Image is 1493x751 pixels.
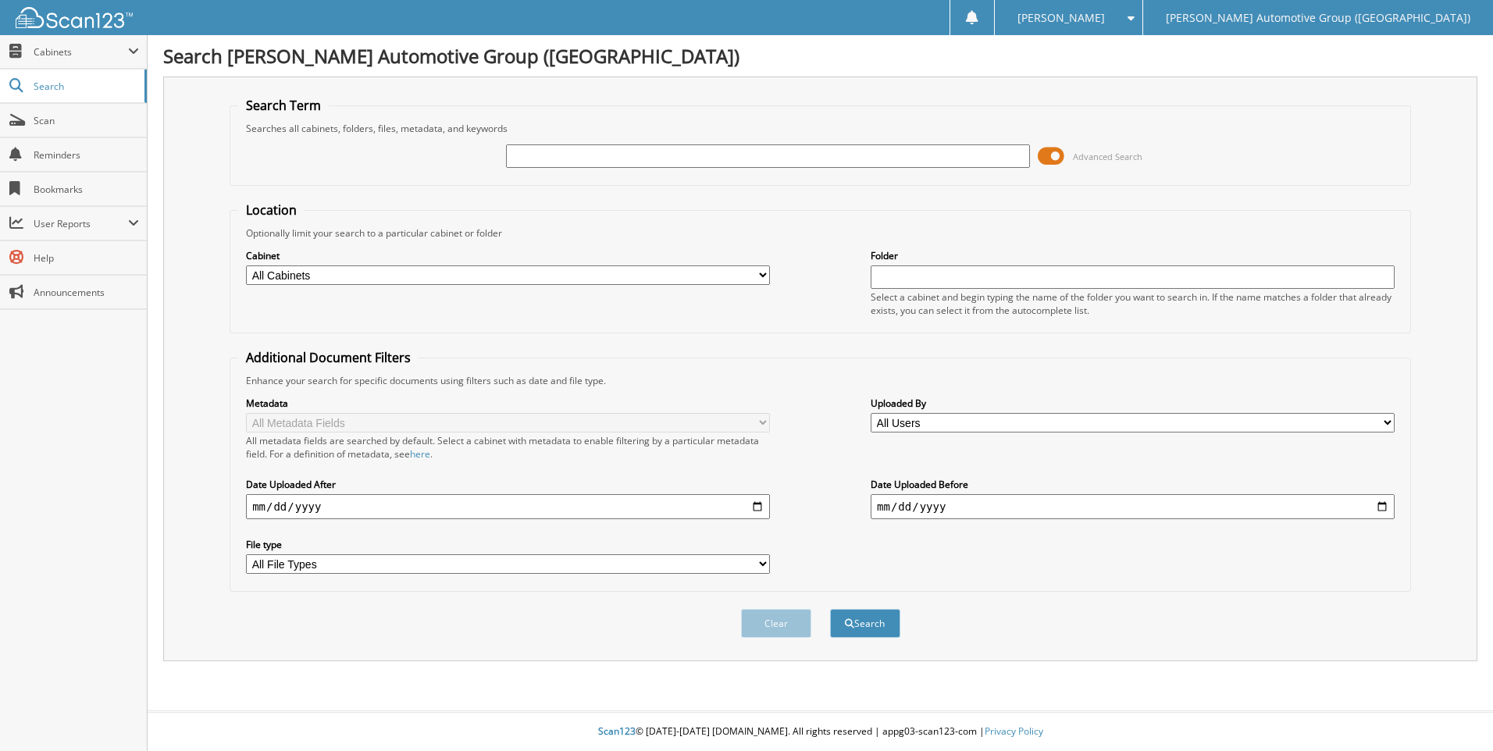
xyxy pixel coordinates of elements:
[246,397,770,410] label: Metadata
[871,397,1395,410] label: Uploaded By
[34,183,139,196] span: Bookmarks
[238,201,305,219] legend: Location
[246,478,770,491] label: Date Uploaded After
[410,447,430,461] a: here
[238,374,1402,387] div: Enhance your search for specific documents using filters such as date and file type.
[1166,13,1470,23] span: [PERSON_NAME] Automotive Group ([GEOGRAPHIC_DATA])
[238,349,419,366] legend: Additional Document Filters
[34,251,139,265] span: Help
[246,249,770,262] label: Cabinet
[34,286,139,299] span: Announcements
[246,538,770,551] label: File type
[163,43,1477,69] h1: Search [PERSON_NAME] Automotive Group ([GEOGRAPHIC_DATA])
[34,45,128,59] span: Cabinets
[1017,13,1105,23] span: [PERSON_NAME]
[148,713,1493,751] div: © [DATE]-[DATE] [DOMAIN_NAME]. All rights reserved | appg03-scan123-com |
[871,290,1395,317] div: Select a cabinet and begin typing the name of the folder you want to search in. If the name match...
[1073,151,1142,162] span: Advanced Search
[238,97,329,114] legend: Search Term
[34,114,139,127] span: Scan
[246,494,770,519] input: start
[34,148,139,162] span: Reminders
[238,226,1402,240] div: Optionally limit your search to a particular cabinet or folder
[985,724,1043,738] a: Privacy Policy
[871,249,1395,262] label: Folder
[246,434,770,461] div: All metadata fields are searched by default. Select a cabinet with metadata to enable filtering b...
[238,122,1402,135] div: Searches all cabinets, folders, files, metadata, and keywords
[871,494,1395,519] input: end
[34,80,137,93] span: Search
[598,724,636,738] span: Scan123
[830,609,900,638] button: Search
[16,7,133,28] img: scan123-logo-white.svg
[871,478,1395,491] label: Date Uploaded Before
[34,217,128,230] span: User Reports
[741,609,811,638] button: Clear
